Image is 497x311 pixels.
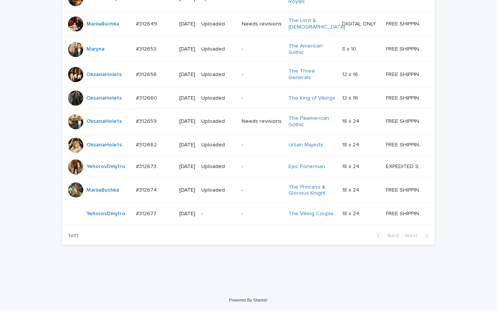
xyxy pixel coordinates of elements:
[136,162,158,170] p: #312673
[86,163,125,170] a: YehorovDmytro
[386,209,424,217] p: FREE SHIPPING - preview in 1-2 business days, after your approval delivery will take 5-10 b.d.
[242,46,282,52] p: -
[201,163,236,170] p: Uploaded
[386,140,424,148] p: FREE SHIPPING - preview in 1-2 business days, after your approval delivery will take 5-10 b.d.
[179,95,195,102] p: [DATE]
[289,17,346,30] a: The Lord & [DEMOGRAPHIC_DATA]
[136,186,158,194] p: #312674
[229,298,268,302] a: Powered By Stacker
[201,21,236,27] p: Uploaded
[62,178,435,203] tr: MariiaBuchka #312674#312674 [DATE]Uploaded-The Princess & Glorious Knight 18 x 2418 x 24 FREE SHI...
[342,117,361,125] p: 18 x 24
[342,19,378,27] p: DIGITAL ONLY
[242,95,282,102] p: -
[386,117,424,125] p: FREE SHIPPING - preview in 1-2 business days, after your approval delivery will take 5-10 b.d.
[86,21,119,27] a: MariiaBuchka
[289,68,336,81] a: The Three Generals
[86,118,122,125] a: OksanaHolets
[242,211,282,217] p: -
[201,118,236,125] p: Uploaded
[242,118,282,125] p: Needs revisions
[136,140,158,148] p: #312662
[136,209,158,217] p: #312677
[62,36,435,62] tr: Maryna #312653#312653 [DATE]Uploaded-The American Gothic 8 x 108 x 10 FREE SHIPPING - preview in ...
[386,70,424,78] p: FREE SHIPPING - preview in 1-2 business days, after your approval delivery will take 5-10 b.d.
[86,142,122,148] a: OksanaHolets
[289,142,323,148] a: Urban Majesty
[342,140,361,148] p: 18 x 24
[242,187,282,194] p: -
[62,203,435,225] tr: YehorovDmytro #312677#312677 [DATE]--The Viking Couple 18 x 2418 x 24 FREE SHIPPING - preview in ...
[201,46,236,52] p: Uploaded
[86,95,122,102] a: OksanaHolets
[179,211,195,217] p: [DATE]
[136,70,158,78] p: #312656
[386,162,424,170] p: EXPEDITED SHIPPING - preview in 1 business day; delivery up to 5 business days after your approval.
[386,186,424,194] p: FREE SHIPPING - preview in 1-2 business days, after your approval delivery will take 5-10 b.d.
[201,211,236,217] p: -
[386,19,424,27] p: FREE SHIPPING - preview in 1-2 business days, after your approval delivery will take 5-10 b.d.
[179,118,195,125] p: [DATE]
[179,71,195,78] p: [DATE]
[289,211,334,217] a: The Viking Couple
[201,71,236,78] p: Uploaded
[179,46,195,52] p: [DATE]
[342,70,360,78] p: 12 x 16
[136,44,158,52] p: #312653
[179,187,195,194] p: [DATE]
[242,142,282,148] p: -
[136,94,159,102] p: #312660
[289,184,336,197] a: The Princess & Glorious Knight
[86,71,122,78] a: OksanaHolets
[62,134,435,156] tr: OksanaHolets #312662#312662 [DATE]Uploaded-Urban Majesty 18 x 2418 x 24 FREE SHIPPING - preview i...
[342,162,361,170] p: 18 x 24
[62,109,435,134] tr: OksanaHolets #312659#312659 [DATE]UploadedNeeds revisionsThe Pawmerican Gothic 18 x 2418 x 24 FRE...
[289,43,336,56] a: The American Gothic
[86,211,125,217] a: YehorovDmytro
[86,46,105,52] a: Maryna
[179,163,195,170] p: [DATE]
[289,163,325,170] a: Epic Fisherman
[242,71,282,78] p: -
[386,44,424,52] p: FREE SHIPPING - preview in 1-2 business days, after your approval delivery will take 5-10 b.d.
[62,87,435,109] tr: OksanaHolets #312660#312660 [DATE]Uploaded-The King of Vikings 12 x 1612 x 16 FREE SHIPPING - pre...
[179,21,195,27] p: [DATE]
[406,233,422,238] span: Next
[179,142,195,148] p: [DATE]
[242,21,282,27] p: Needs revisions
[342,44,358,52] p: 8 x 10
[62,227,84,245] p: 1 of 1
[342,94,360,102] p: 12 x 16
[383,233,400,238] span: Back
[242,163,282,170] p: -
[403,232,435,239] button: Next
[371,232,403,239] button: Back
[342,209,361,217] p: 18 x 24
[201,187,236,194] p: Uploaded
[136,117,158,125] p: #312659
[289,115,336,128] a: The Pawmerican Gothic
[86,187,119,194] a: MariiaBuchka
[62,11,435,37] tr: MariiaBuchka #312649#312649 [DATE]UploadedNeeds revisionsThe Lord & [DEMOGRAPHIC_DATA] DIGITAL ON...
[136,19,159,27] p: #312649
[342,186,361,194] p: 18 x 24
[201,142,236,148] p: Uploaded
[289,95,336,102] a: The King of Vikings
[201,95,236,102] p: Uploaded
[62,156,435,178] tr: YehorovDmytro #312673#312673 [DATE]Uploaded-Epic Fisherman 18 x 2418 x 24 EXPEDITED SHIPPING - pr...
[386,94,424,102] p: FREE SHIPPING - preview in 1-2 business days, after your approval delivery will take 5-10 b.d.
[62,62,435,87] tr: OksanaHolets #312656#312656 [DATE]Uploaded-The Three Generals 12 x 1612 x 16 FREE SHIPPING - prev...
